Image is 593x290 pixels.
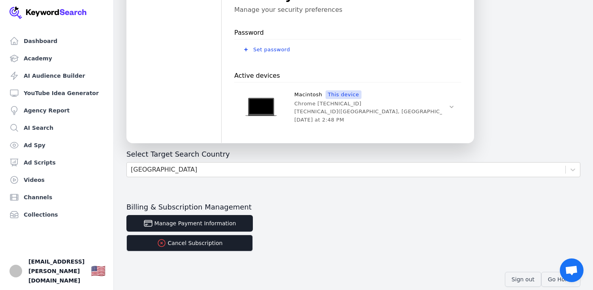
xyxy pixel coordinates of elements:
a: Videos [6,172,107,188]
button: Cancel Subscription [126,235,253,251]
img: Your Company [9,6,87,19]
button: Go Home [541,272,580,287]
h3: Billing & Subscription Management [126,202,580,212]
span: [EMAIL_ADDRESS][PERSON_NAME][DOMAIN_NAME] [28,257,85,285]
p: Password [234,26,264,39]
p: [DATE] at 2:48 PM [294,117,344,123]
div: [GEOGRAPHIC_DATA] [131,165,197,174]
button: MacintoshThis deviceChrome [TECHNICAL_ID][TECHNICAL_ID]([GEOGRAPHIC_DATA], [GEOGRAPHIC_DATA])[DAT... [234,86,461,128]
button: 🇺🇸 [91,263,105,279]
button: Open user button [9,265,22,277]
h3: Select Target Search Country [126,150,580,159]
span: This device [326,90,361,99]
a: Ad Spy [6,137,107,153]
button: Sign out [505,272,541,287]
p: Manage your security preferences [234,6,461,14]
a: Channels [6,189,107,205]
a: Collections [6,207,107,223]
a: Academy [6,51,107,66]
div: 🇺🇸 [91,264,105,278]
a: Agency Report [6,103,107,118]
a: AI Search [6,120,107,136]
p: Chrome [TECHNICAL_ID] [294,101,361,107]
a: AI Audience Builder [6,68,107,84]
p: Active devices [234,69,280,82]
a: YouTube Idea Generator [6,85,107,101]
button: Manage Payment Information [126,215,253,232]
a: Ad Scripts [6,155,107,170]
span: Set password [253,47,290,53]
a: Dashboard [6,33,107,49]
p: Macintosh [294,91,322,98]
img: Evan Wiles [9,265,22,277]
p: [TECHNICAL_ID] ( [GEOGRAPHIC_DATA], [GEOGRAPHIC_DATA] ) [294,109,461,115]
button: Set password [234,43,461,57]
div: Open chat [560,258,584,282]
